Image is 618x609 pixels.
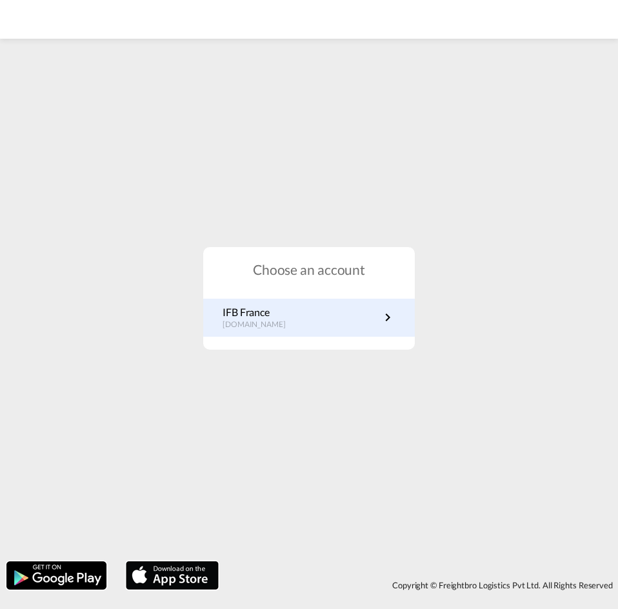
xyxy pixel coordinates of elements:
md-icon: icon-chevron-right [380,310,395,325]
a: IFB France[DOMAIN_NAME] [223,305,395,330]
h1: Choose an account [203,260,415,279]
img: apple.png [125,560,220,591]
p: IFB France [223,305,299,319]
img: google.png [5,560,108,591]
div: Copyright © Freightbro Logistics Pvt Ltd. All Rights Reserved [225,574,618,596]
p: [DOMAIN_NAME] [223,319,299,330]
